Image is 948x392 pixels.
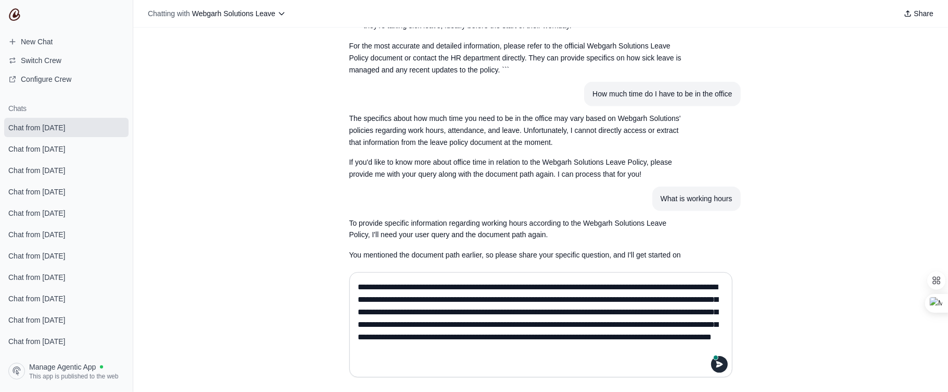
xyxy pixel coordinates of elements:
span: Chat from [DATE] [8,208,65,218]
p: You mentioned the document path earlier, so please share your specific question, and I'll get sta... [349,249,682,273]
section: Response [341,211,691,279]
span: Chat from [DATE] [8,272,65,283]
section: User message [584,82,740,106]
span: This app is published to the web [29,372,118,381]
a: Chat from [DATE] [4,310,129,329]
a: Configure Crew [4,71,129,88]
a: Chat from [DATE] [4,267,129,287]
button: Switch Crew [4,52,129,69]
p: To provide specific information regarding working hours according to the Webgarh Solutions Leave ... [349,217,682,241]
span: Chat from [DATE] [8,123,65,133]
span: Share [914,8,933,19]
span: Chat from [DATE] [8,315,65,325]
a: Chat from [DATE] [4,139,129,158]
span: Chat from [DATE] [8,187,65,197]
div: How much time do I have to be in the office [592,88,732,100]
a: Chat from [DATE] [4,225,129,244]
a: Chat from [DATE] [4,161,129,180]
button: Share [900,6,938,21]
span: New Chat [21,36,53,47]
button: Chatting with Webgarh Solutions Leave [144,6,290,21]
span: Webgarh Solutions Leave [192,9,275,18]
span: Chat from [DATE] [8,165,65,176]
a: Chat from [DATE] [4,118,129,137]
a: Chat from [DATE] [4,203,129,223]
p: For the most accurate and detailed information, please refer to the official Webgarh Solutions Le... [349,40,682,76]
section: User message [652,187,741,211]
a: Chat from [DATE] [4,182,129,201]
a: Chat from [DATE] [4,332,129,351]
span: Chat from [DATE] [8,293,65,304]
span: Chat from [DATE] [8,336,65,347]
span: Chat from [DATE] [8,251,65,261]
section: Response [341,106,691,187]
img: CrewAI Logo [8,8,21,21]
a: New Chat [4,33,129,50]
span: Configure Crew [21,74,71,84]
div: What is working hours [661,193,732,205]
textarea: To enrich screen reader interactions, please activate Accessibility in Grammarly extension settings [356,279,726,371]
span: Chat from [DATE] [8,144,65,154]
p: If you'd like to know more about office time in relation to the Webgarh Solutions Leave Policy, p... [349,156,682,180]
a: Chat from [DATE] [4,246,129,265]
span: Switch Crew [21,55,61,66]
a: Chat from [DATE] [4,289,129,308]
span: Manage Agentic App [29,362,96,372]
p: The specifics about how much time you need to be in the office may vary based on Webgarh Solution... [349,113,682,148]
a: Manage Agentic App This app is published to the web [4,359,129,384]
span: Chat from [DATE] [8,229,65,240]
span: Chatting with [148,8,190,19]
